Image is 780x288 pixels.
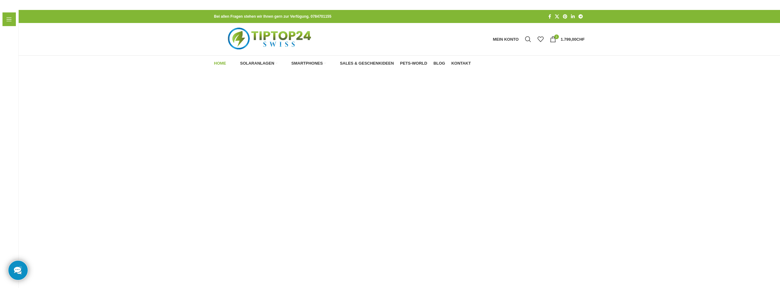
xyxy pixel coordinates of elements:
a: Facebook Social Link [546,12,553,21]
img: Solaranlagen [232,61,238,66]
a: Logo der Website [214,36,327,41]
div: Meine Wunschliste [534,33,547,45]
span: Smartphones [291,61,323,66]
img: Smartphones [284,61,289,66]
span: Solaranlagen [240,61,274,66]
span: Mein Konto [493,37,519,41]
a: Telegram Social Link [577,12,585,21]
span: Sales & Geschenkideen [340,61,394,66]
a: Home [214,57,226,70]
a: Pets-World [400,57,427,70]
img: Tiptop24 Nachhaltige & Faire Produkte [214,23,327,55]
a: X Social Link [553,12,561,21]
a: Smartphones [284,57,326,70]
div: Hauptnavigation [211,57,474,70]
a: Sales & Geschenkideen [332,57,394,70]
a: Solaranlagen [232,57,277,70]
span: Home [214,61,226,66]
a: LinkedIn Social Link [569,12,577,21]
a: Suche [522,33,534,45]
span: Kontakt [451,61,471,66]
a: Pinterest Social Link [561,12,569,21]
a: Kontakt [451,57,471,70]
img: Sales & Geschenkideen [332,61,338,66]
span: CHF [576,37,585,42]
span: Pets-World [400,61,427,66]
bdi: 1.799,00 [561,37,585,42]
span: Blog [434,61,445,66]
a: Blog [434,57,445,70]
strong: Bei allen Fragen stehen wir Ihnen gern zur Verfügung. 0784701155 [214,14,331,19]
a: 1 1.799,00CHF [547,33,588,45]
a: Mein Konto [490,33,522,45]
span: 1 [554,34,559,39]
